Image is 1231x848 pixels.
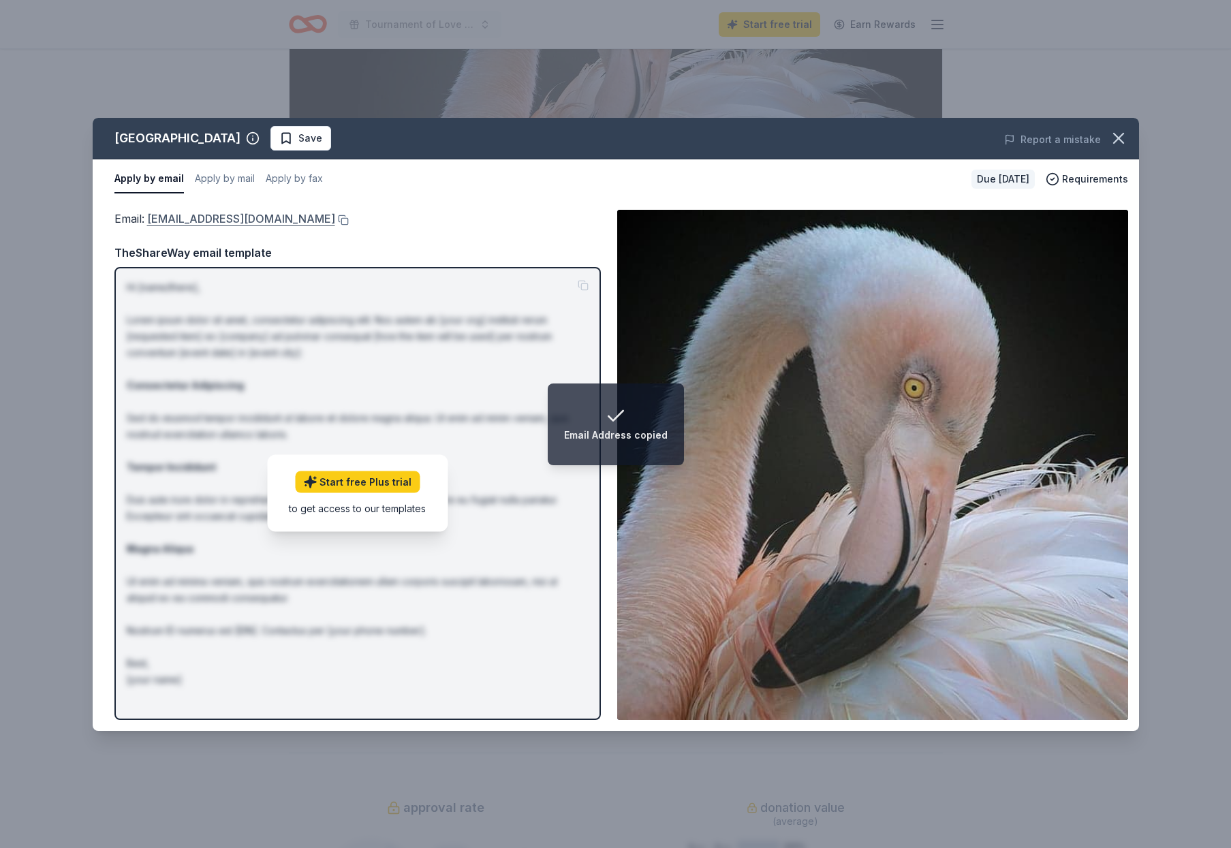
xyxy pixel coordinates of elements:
strong: Tempor Incididunt [127,461,216,473]
strong: Magna Aliqua [127,543,193,554]
button: Apply by fax [266,165,323,193]
div: TheShareWay email template [114,244,601,262]
button: Requirements [1046,171,1128,187]
strong: Consectetur Adipiscing [127,379,244,391]
div: [GEOGRAPHIC_DATA] [114,127,240,149]
button: Report a mistake [1004,131,1101,148]
a: Start free Plus trial [295,471,420,493]
span: Email : [114,212,335,225]
span: Requirements [1062,171,1128,187]
div: to get access to our templates [289,501,426,516]
button: Apply by mail [195,165,255,193]
button: Apply by email [114,165,184,193]
span: Save [298,130,322,146]
button: Save [270,126,331,151]
a: [EMAIL_ADDRESS][DOMAIN_NAME] [147,210,335,227]
p: Hi [name/there], Lorem ipsum dolor sit amet, consectetur adipiscing elit. Nos autem ab [your org]... [127,279,589,688]
div: Due [DATE] [971,170,1035,189]
div: Email Address copied [564,427,668,443]
img: Image for Flamingo Gardens [617,210,1128,720]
